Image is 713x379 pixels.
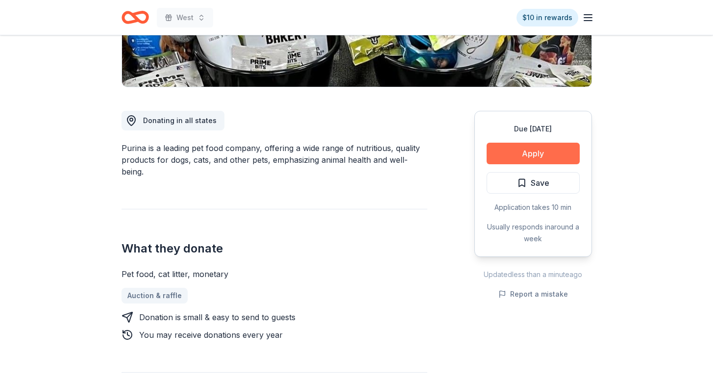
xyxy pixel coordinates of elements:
[474,269,592,280] div: Updated less than a minute ago
[487,202,580,213] div: Application takes 10 min
[122,268,427,280] div: Pet food, cat litter, monetary
[122,142,427,177] div: Purina is a leading pet food company, offering a wide range of nutritious, quality products for d...
[139,329,283,341] div: You may receive donations every year
[157,8,213,27] button: West
[176,12,194,24] span: West
[531,177,549,189] span: Save
[498,288,568,300] button: Report a mistake
[143,116,217,125] span: Donating in all states
[487,221,580,245] div: Usually responds in around a week
[139,311,295,323] div: Donation is small & easy to send to guests
[122,288,188,303] a: Auction & raffle
[122,6,149,29] a: Home
[487,172,580,194] button: Save
[487,123,580,135] div: Due [DATE]
[122,241,427,256] h2: What they donate
[516,9,578,26] a: $10 in rewards
[487,143,580,164] button: Apply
